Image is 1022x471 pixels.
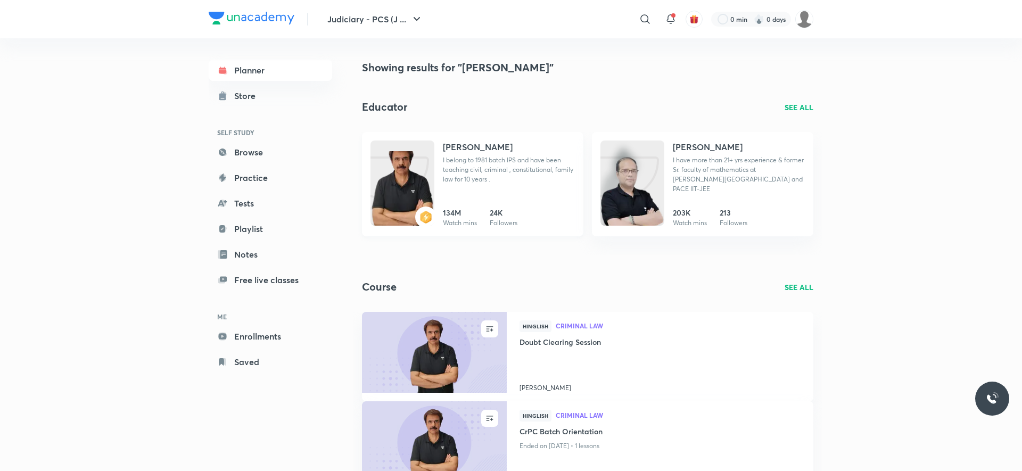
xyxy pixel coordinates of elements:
[419,211,432,224] img: badge
[600,151,664,236] img: Unacademy
[490,207,517,218] h6: 24K
[686,11,703,28] button: avatar
[209,60,332,81] a: Planner
[520,320,551,332] span: Hinglish
[209,142,332,163] a: Browse
[520,439,801,453] p: Ended on [DATE] • 1 lessons
[556,412,801,418] span: Criminal Law
[490,218,517,228] p: Followers
[370,151,434,236] img: Unacademy
[673,155,805,194] p: I have more than 21+ yrs experience & former Sr. faculty of mathematics at Allen career Institute...
[673,218,707,228] p: Watch mins
[986,392,999,405] img: ttu
[234,89,262,102] div: Store
[321,9,430,30] button: Judiciary - PCS (J ...
[720,207,747,218] h6: 213
[209,269,332,291] a: Free live classes
[785,282,813,293] a: SEE ALL
[360,311,508,393] img: new-thumbnail
[209,167,332,188] a: Practice
[520,379,801,393] a: [PERSON_NAME]
[689,14,699,24] img: avatar
[209,351,332,373] a: Saved
[556,323,801,330] a: Criminal Law
[209,244,332,265] a: Notes
[362,132,583,236] a: Unacademybadge[PERSON_NAME]I belong to 1981 batch IPS and have been teaching civil, criminal , co...
[362,279,397,295] h2: Course
[795,10,813,28] img: Green Vr
[520,336,801,350] a: Doubt Clearing Session
[720,218,747,228] p: Followers
[209,12,294,27] a: Company Logo
[556,323,801,329] span: Criminal Law
[209,12,294,24] img: Company Logo
[520,426,801,439] a: CrPC Batch Orientation
[520,410,551,422] span: Hinglish
[209,193,332,214] a: Tests
[443,141,513,153] h4: [PERSON_NAME]
[362,60,813,76] h4: Showing results for "[PERSON_NAME]"
[362,312,507,401] a: new-thumbnail
[209,218,332,239] a: Playlist
[209,308,332,326] h6: ME
[673,207,707,218] h6: 203K
[556,412,801,419] a: Criminal Law
[209,326,332,347] a: Enrollments
[209,85,332,106] a: Store
[443,155,575,184] p: I belong to 1981 batch IPS and have been teaching civil, criminal , constitutional, family law fo...
[362,99,407,115] h2: Educator
[673,141,743,153] h4: [PERSON_NAME]
[754,14,764,24] img: streak
[785,102,813,113] a: SEE ALL
[443,207,477,218] h6: 134M
[592,132,813,236] a: Unacademy[PERSON_NAME]I have more than 21+ yrs experience & former Sr. faculty of mathematics at ...
[209,123,332,142] h6: SELF STUDY
[443,218,477,228] p: Watch mins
